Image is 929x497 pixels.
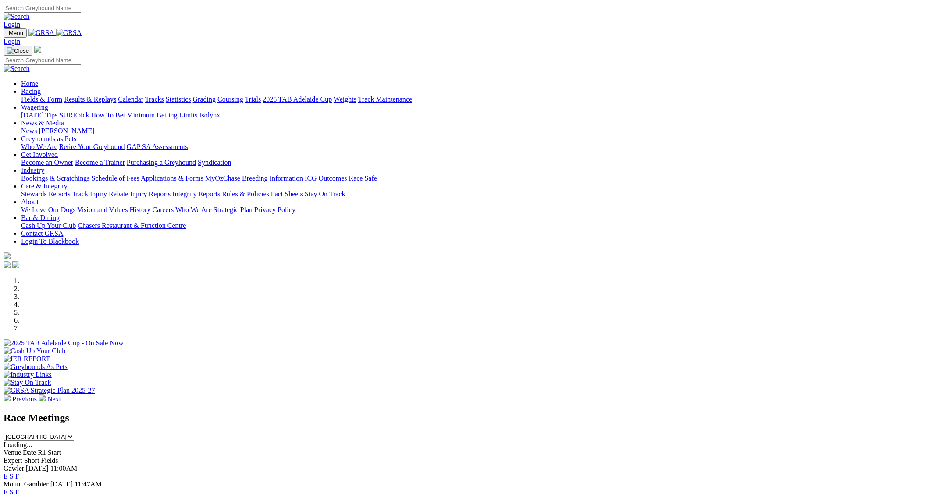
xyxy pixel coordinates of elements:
a: Home [21,80,38,87]
a: Become an Owner [21,159,73,166]
a: Racing [21,88,41,95]
img: Greyhounds As Pets [4,363,68,371]
span: Expert [4,457,22,464]
img: IER REPORT [4,355,50,363]
a: News & Media [21,119,64,127]
span: Mount Gambier [4,480,49,488]
a: E [4,488,8,496]
img: Stay On Track [4,379,51,387]
a: 2025 TAB Adelaide Cup [263,96,332,103]
a: Minimum Betting Limits [127,111,197,119]
a: Chasers Restaurant & Function Centre [78,222,186,229]
a: Vision and Values [77,206,128,213]
span: 11:47AM [75,480,102,488]
h2: Race Meetings [4,412,925,424]
img: chevron-right-pager-white.svg [39,394,46,401]
a: Get Involved [21,151,58,158]
a: Login To Blackbook [21,238,79,245]
div: Industry [21,174,925,182]
div: Greyhounds as Pets [21,143,925,151]
div: About [21,206,925,214]
a: Greyhounds as Pets [21,135,76,142]
div: Racing [21,96,925,103]
a: Integrity Reports [172,190,220,198]
span: Fields [41,457,58,464]
a: Industry [21,167,44,174]
a: F [15,472,19,480]
a: GAP SA Assessments [127,143,188,150]
a: MyOzChase [205,174,240,182]
a: [PERSON_NAME] [39,127,94,135]
a: S [10,472,14,480]
div: Get Involved [21,159,925,167]
span: [DATE] [26,465,49,472]
a: Careers [152,206,174,213]
a: Fact Sheets [271,190,303,198]
a: Isolynx [199,111,220,119]
a: How To Bet [91,111,125,119]
a: Applications & Forms [141,174,203,182]
span: Date [23,449,36,456]
a: Grading [193,96,216,103]
a: Login [4,21,20,28]
a: Track Maintenance [358,96,412,103]
a: Retire Your Greyhound [59,143,125,150]
a: History [129,206,150,213]
img: GRSA [28,29,54,37]
img: Search [4,65,30,73]
a: [DATE] Tips [21,111,57,119]
a: About [21,198,39,206]
img: Search [4,13,30,21]
a: Bar & Dining [21,214,60,221]
a: Strategic Plan [214,206,253,213]
a: Track Injury Rebate [72,190,128,198]
img: Cash Up Your Club [4,347,65,355]
a: Results & Replays [64,96,116,103]
a: Login [4,38,20,45]
a: Syndication [198,159,231,166]
a: Stewards Reports [21,190,70,198]
span: [DATE] [50,480,73,488]
a: Next [39,395,61,403]
a: Cash Up Your Club [21,222,76,229]
img: GRSA [56,29,82,37]
img: Close [7,47,29,54]
a: Calendar [118,96,143,103]
a: Previous [4,395,39,403]
a: Injury Reports [130,190,171,198]
span: Gawler [4,465,24,472]
input: Search [4,4,81,13]
input: Search [4,56,81,65]
a: Race Safe [349,174,377,182]
img: GRSA Strategic Plan 2025-27 [4,387,95,394]
div: Bar & Dining [21,222,925,230]
a: Fields & Form [21,96,62,103]
a: Contact GRSA [21,230,63,237]
a: Coursing [217,96,243,103]
img: logo-grsa-white.png [34,46,41,53]
a: Weights [334,96,356,103]
div: News & Media [21,127,925,135]
span: Short [24,457,39,464]
a: S [10,488,14,496]
img: Industry Links [4,371,52,379]
a: Trials [245,96,261,103]
a: News [21,127,37,135]
a: E [4,472,8,480]
div: Wagering [21,111,925,119]
div: Care & Integrity [21,190,925,198]
img: twitter.svg [12,261,19,268]
span: Venue [4,449,21,456]
a: Become a Trainer [75,159,125,166]
a: F [15,488,19,496]
a: Who We Are [21,143,57,150]
img: logo-grsa-white.png [4,252,11,259]
a: Statistics [166,96,191,103]
a: Bookings & Scratchings [21,174,89,182]
img: chevron-left-pager-white.svg [4,394,11,401]
span: Next [47,395,61,403]
a: Tracks [145,96,164,103]
span: Previous [12,395,37,403]
a: ICG Outcomes [305,174,347,182]
a: Stay On Track [305,190,345,198]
